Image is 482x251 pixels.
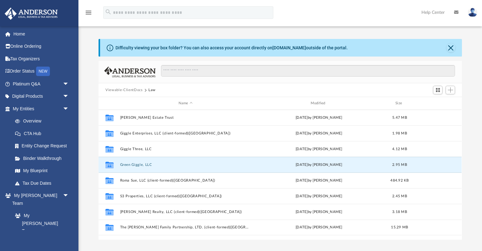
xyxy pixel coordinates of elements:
div: by [PERSON_NAME] [254,209,384,215]
button: Law [148,87,156,93]
span: 484.92 KB [391,179,409,182]
i: search [105,8,112,15]
div: id [415,101,459,106]
button: Giggle Enterprises, LLC (client-formed)([GEOGRAPHIC_DATA]) [120,131,251,135]
div: Size [387,101,412,106]
a: Online Ordering [4,40,78,53]
button: [PERSON_NAME] Realty, LLC (client-formed)([GEOGRAPHIC_DATA]) [120,210,251,214]
i: menu [85,9,92,16]
button: [PERSON_NAME] Estate Trust [120,116,251,120]
div: grid [99,110,462,240]
div: Difficulty viewing your box folder? You can also access your account directly on outside of the p... [115,45,348,51]
div: [DATE] by [PERSON_NAME] [254,225,384,230]
span: [DATE] [296,194,308,198]
a: Tax Organizers [4,52,78,65]
span: 2.95 MB [392,163,407,166]
img: Anderson Advisors Platinum Portal [3,8,60,20]
div: [DATE] by [PERSON_NAME] [254,115,384,121]
a: Tax Due Dates [9,177,78,189]
button: Switch to Grid View [433,86,442,95]
span: 3.18 MB [392,210,407,214]
a: My Blueprint [9,165,75,177]
span: 15.29 MB [391,226,408,229]
button: Giggle Three, LLC [120,147,251,151]
a: Platinum Q&Aarrow_drop_down [4,78,78,90]
input: Search files and folders [161,65,455,77]
a: Overview [9,115,78,128]
a: Order StatusNEW [4,65,78,78]
button: Roma Sue, LLC (client-formed)([GEOGRAPHIC_DATA]) [120,178,251,183]
button: Add [446,86,455,95]
div: by [PERSON_NAME] [254,194,384,199]
div: Name [120,101,251,106]
div: [DATE] by [PERSON_NAME] [254,146,384,152]
a: My [PERSON_NAME] Teamarrow_drop_down [4,189,75,210]
span: arrow_drop_down [63,102,75,115]
button: S3 Properties, LLC (client-formed)([GEOGRAPHIC_DATA]) [120,194,251,198]
a: My [PERSON_NAME] Team [9,210,72,237]
a: menu [85,12,92,16]
span: 1.98 MB [392,132,407,135]
a: CTA Hub [9,127,78,140]
div: NEW [36,67,50,76]
a: Home [4,28,78,40]
a: [DOMAIN_NAME] [272,45,306,50]
button: Green Giggle, LLC [120,163,251,167]
div: Modified [254,101,384,106]
div: by [PERSON_NAME] [254,178,384,183]
a: My Entitiesarrow_drop_down [4,102,78,115]
a: Digital Productsarrow_drop_down [4,90,78,103]
button: The [PERSON_NAME] Family Partnership, LTD. (client-formed)([GEOGRAPHIC_DATA]) [120,225,251,229]
span: 2.45 MB [392,194,407,198]
a: Binder Walkthrough [9,152,78,165]
div: id [101,101,117,106]
span: 4.12 MB [392,147,407,151]
span: [DATE] [296,210,308,214]
span: [DATE] [296,179,308,182]
a: Entity Change Request [9,140,78,152]
button: Close [447,43,455,52]
button: Viewable-ClientDocs [105,87,142,93]
span: arrow_drop_down [63,90,75,103]
span: arrow_drop_down [63,189,75,202]
div: [DATE] by [PERSON_NAME] [254,131,384,136]
div: [DATE] by [PERSON_NAME] [254,162,384,168]
span: arrow_drop_down [63,78,75,90]
span: 5.47 MB [392,116,407,119]
img: User Pic [468,8,477,17]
